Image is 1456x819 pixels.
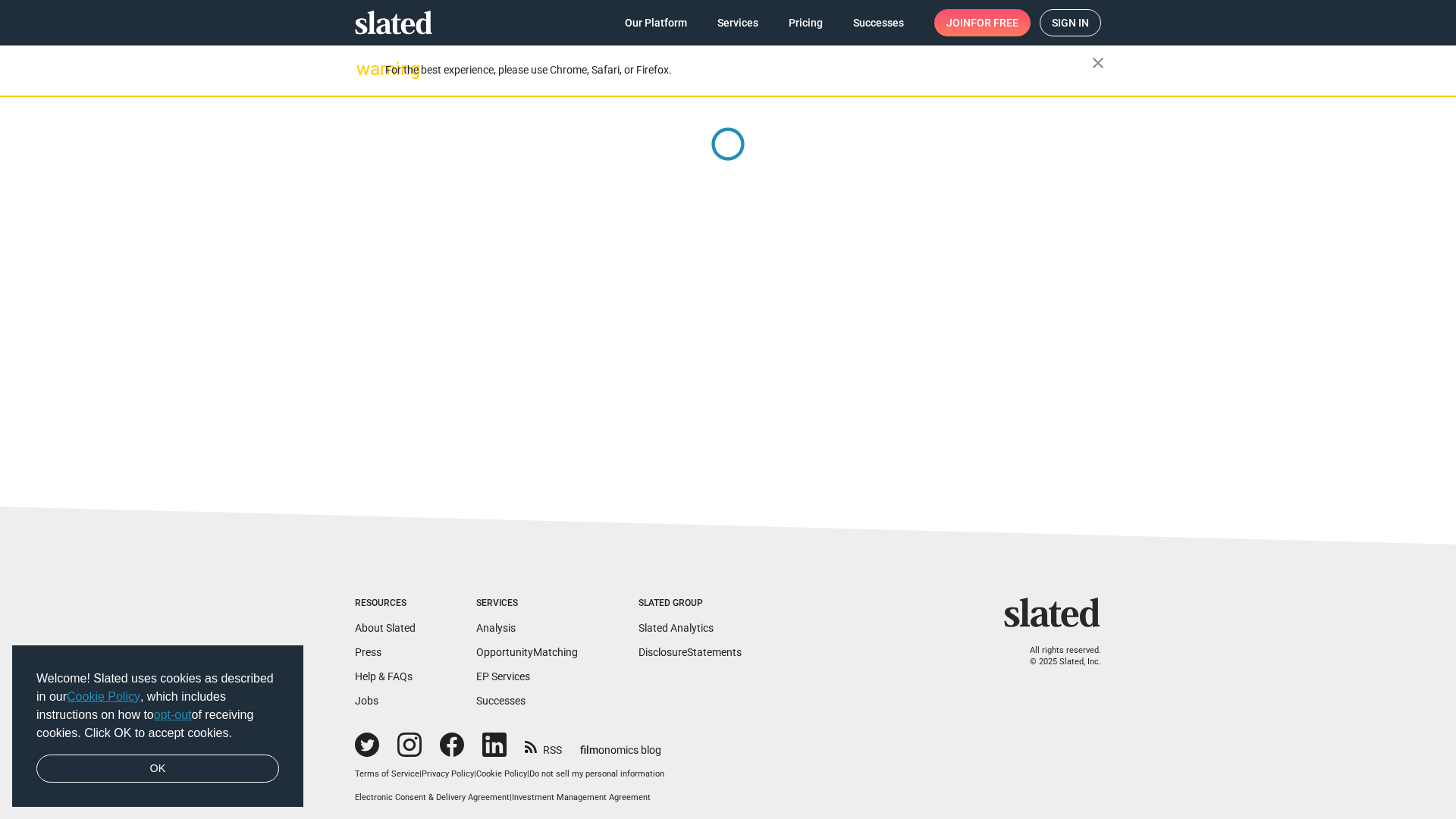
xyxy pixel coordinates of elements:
[474,769,476,779] span: |
[476,598,578,610] div: Services
[1040,9,1101,36] a: Sign in
[355,646,381,658] a: Press
[717,9,758,36] span: Services
[1052,10,1089,36] span: Sign in
[625,9,687,36] span: Our Platform
[1089,54,1107,72] mat-icon: close
[476,670,530,682] a: EP Services
[789,9,823,36] span: Pricing
[36,670,279,742] span: Welcome! Slated uses cookies as described in our , which includes instructions on how to of recei...
[946,9,1018,36] span: Join
[580,744,598,756] span: film
[422,769,474,779] a: Privacy Policy
[934,9,1031,36] a: Joinfor free
[385,60,1092,80] div: For the best experience, please use Chrome, Safari, or Firefox.
[580,731,661,758] a: filmonomics blog
[639,646,742,658] a: DisclosureStatements
[36,755,279,783] a: dismiss cookie message
[510,792,512,802] span: |
[971,9,1018,36] span: for free
[476,769,527,779] a: Cookie Policy
[639,598,742,610] div: Slated Group
[527,769,529,779] span: |
[525,734,562,758] a: RSS
[853,9,904,36] span: Successes
[841,9,916,36] a: Successes
[355,769,419,779] a: Terms of Service
[1014,645,1101,667] p: All rights reserved. © 2025 Slated, Inc.
[777,9,835,36] a: Pricing
[355,670,413,682] a: Help & FAQs
[355,598,416,610] div: Resources
[67,690,140,703] a: Cookie Policy
[705,9,770,36] a: Services
[12,645,303,808] div: cookieconsent
[355,622,416,634] a: About Slated
[154,708,192,721] a: opt-out
[355,695,378,707] a: Jobs
[512,792,651,802] a: Investment Management Agreement
[476,646,578,658] a: OpportunityMatching
[613,9,699,36] a: Our Platform
[476,622,516,634] a: Analysis
[356,60,375,78] mat-icon: warning
[419,769,422,779] span: |
[355,792,510,802] a: Electronic Consent & Delivery Agreement
[529,769,664,780] button: Do not sell my personal information
[639,622,714,634] a: Slated Analytics
[476,695,526,707] a: Successes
